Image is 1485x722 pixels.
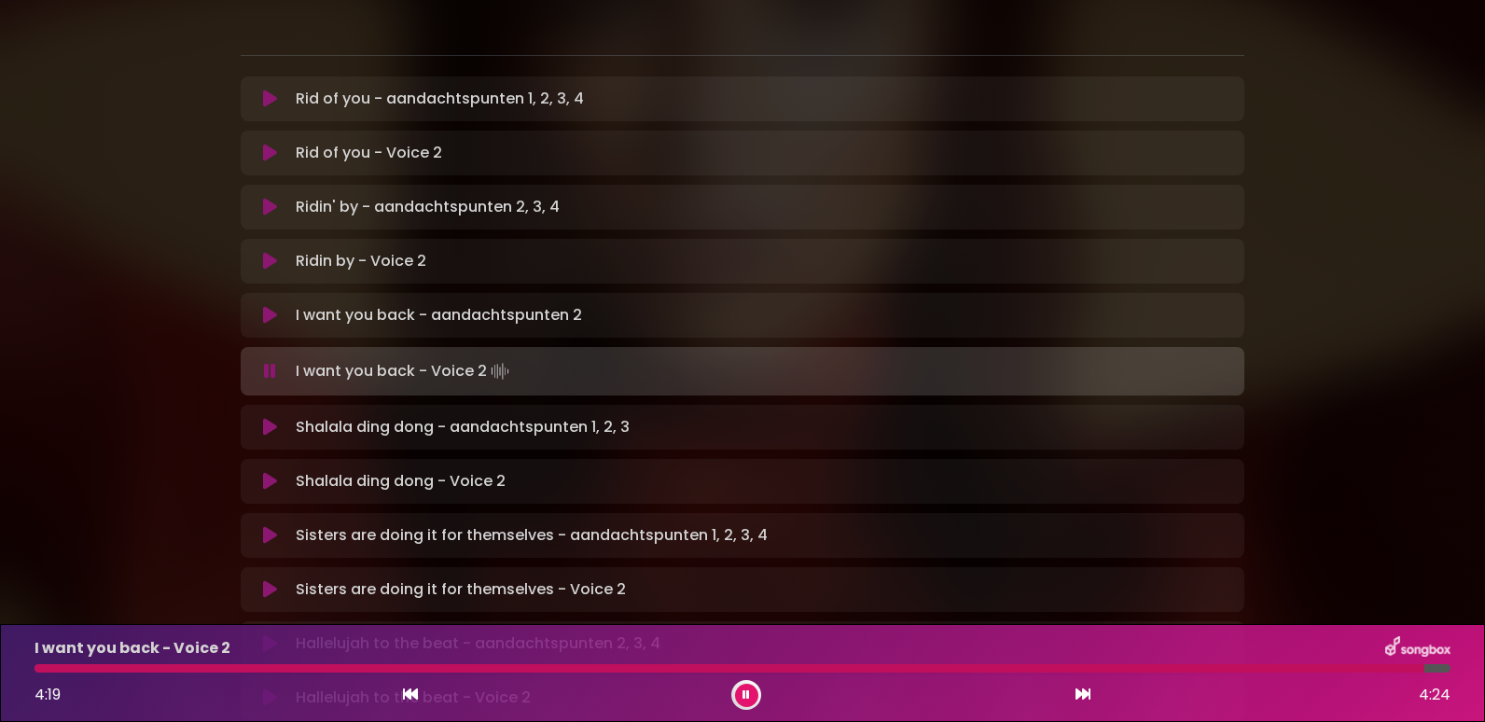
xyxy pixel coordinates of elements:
span: 4:19 [35,684,61,705]
img: waveform4.gif [487,358,513,384]
p: Ridin by - Voice 2 [296,250,426,272]
p: Shalala ding dong - Voice 2 [296,470,506,493]
p: Rid of you - Voice 2 [296,142,442,164]
p: I want you back - Voice 2 [35,637,230,660]
p: Ridin' by - aandachtspunten 2, 3, 4 [296,196,560,218]
img: songbox-logo-white.png [1385,636,1450,660]
p: Rid of you - aandachtspunten 1, 2, 3, 4 [296,88,584,110]
p: I want you back - Voice 2 [296,358,513,384]
p: Shalala ding dong - aandachtspunten 1, 2, 3 [296,416,630,438]
p: Sisters are doing it for themselves - aandachtspunten 1, 2, 3, 4 [296,524,768,547]
p: I want you back - aandachtspunten 2 [296,304,582,326]
p: Sisters are doing it for themselves - Voice 2 [296,578,626,601]
span: 4:24 [1419,684,1450,706]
